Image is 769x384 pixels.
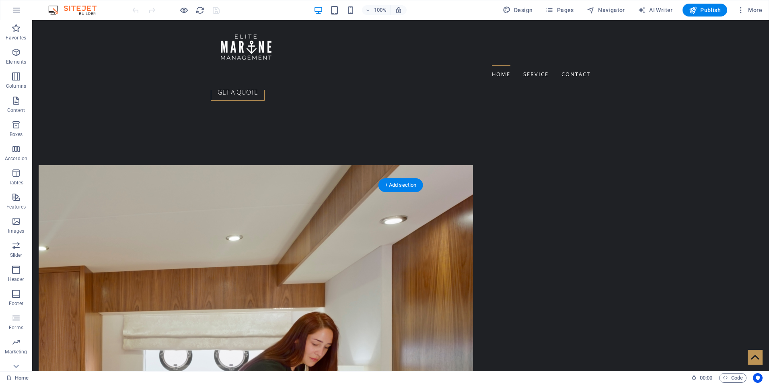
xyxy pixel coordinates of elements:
[395,6,402,14] i: On resize automatically adjust zoom level to fit chosen device.
[179,5,189,15] button: Click here to leave preview mode and continue editing
[683,4,727,17] button: Publish
[6,204,26,210] p: Features
[545,6,574,14] span: Pages
[542,4,577,17] button: Pages
[10,252,23,258] p: Slider
[195,6,205,15] i: Reload page
[500,4,536,17] button: Design
[584,4,628,17] button: Navigator
[7,107,25,114] p: Content
[737,6,762,14] span: More
[378,178,423,192] div: + Add section
[8,228,25,234] p: Images
[723,373,743,383] span: Code
[6,59,27,65] p: Elements
[9,300,23,307] p: Footer
[705,375,707,381] span: :
[9,180,23,186] p: Tables
[10,131,23,138] p: Boxes
[5,349,27,355] p: Marketing
[700,373,712,383] span: 00 00
[195,5,205,15] button: reload
[6,83,26,89] p: Columns
[6,35,26,41] p: Favorites
[638,6,673,14] span: AI Writer
[719,373,746,383] button: Code
[734,4,765,17] button: More
[46,5,107,15] img: Editor Logo
[500,4,536,17] div: Design (Ctrl+Alt+Y)
[362,5,391,15] button: 100%
[9,324,23,331] p: Forms
[689,6,721,14] span: Publish
[6,373,29,383] a: Click to cancel selection. Double-click to open Pages
[503,6,533,14] span: Design
[753,373,763,383] button: Usercentrics
[635,4,676,17] button: AI Writer
[5,155,27,162] p: Accordion
[374,5,387,15] h6: 100%
[8,276,24,283] p: Header
[587,6,625,14] span: Navigator
[691,373,713,383] h6: Session time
